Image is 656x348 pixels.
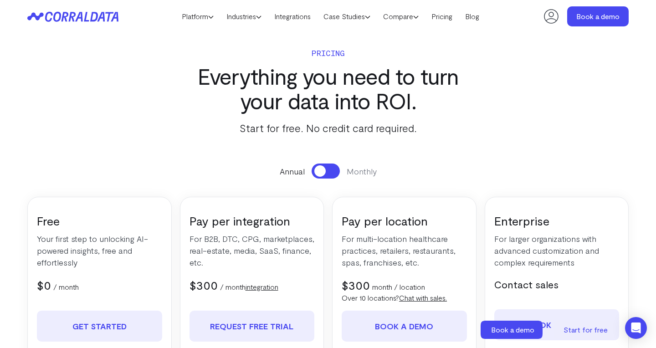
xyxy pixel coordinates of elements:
a: Integrations [268,10,317,23]
p: / month [220,281,278,292]
p: month / location [372,281,425,292]
h3: Pay per location [342,213,467,228]
a: Chat with sales. [399,293,447,302]
a: Book a demo [342,311,467,342]
p: For B2B, DTC, CPG, marketplaces, real-estate, media, SaaS, finance, etc. [190,233,315,268]
a: Blog [459,10,486,23]
span: Monthly [347,165,377,177]
a: Pricing [425,10,459,23]
p: Start for free. No credit card required. [180,120,476,136]
h3: Enterprise [494,213,620,228]
a: Book a demo [494,309,620,340]
p: Over 10 locations? [342,292,467,303]
h3: Everything you need to turn your data into ROI. [180,64,476,113]
a: Get Started [37,311,162,342]
a: Platform [175,10,220,23]
h3: Free [37,213,162,228]
span: Annual [280,165,305,177]
a: Compare [377,10,425,23]
a: REQUEST FREE TRIAL [190,311,315,342]
span: $300 [190,278,218,292]
h5: Contact sales [494,277,620,291]
h3: Pay per integration [190,213,315,228]
p: Your first step to unlocking AI-powered insights, free and effortlessly [37,233,162,268]
a: Industries [220,10,268,23]
span: $300 [342,278,370,292]
a: Start for free [553,321,617,339]
span: $0 [37,278,51,292]
a: Case Studies [317,10,377,23]
a: Book a demo [567,6,629,26]
span: Book a demo [491,325,534,334]
div: Open Intercom Messenger [625,317,647,339]
p: / month [53,281,79,292]
a: Book a demo [481,321,544,339]
p: For multi-location healthcare practices, retailers, restaurants, spas, franchises, etc. [342,233,467,268]
a: integration [246,282,278,291]
span: Start for free [564,325,608,334]
p: Pricing [180,46,476,59]
p: For larger organizations with advanced customization and complex requirements [494,233,620,268]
